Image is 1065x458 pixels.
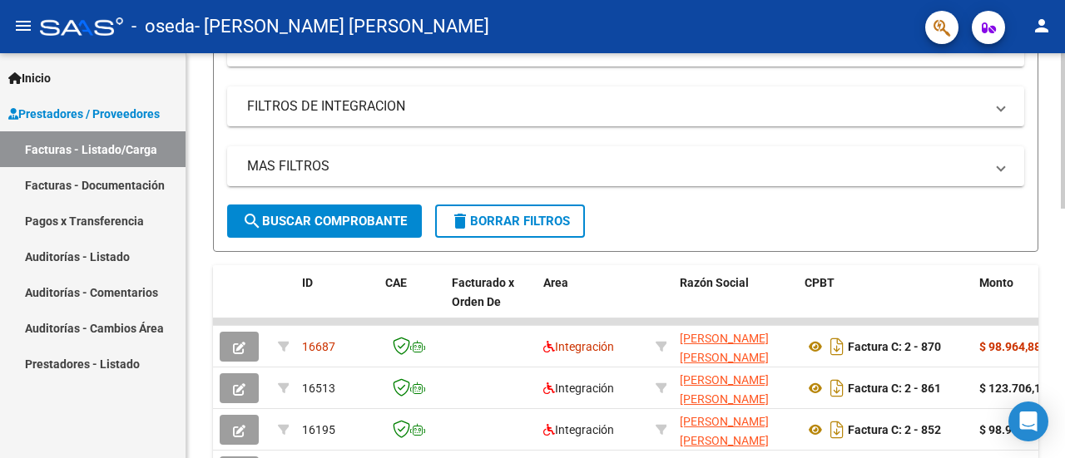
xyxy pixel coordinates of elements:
[543,423,614,436] span: Integración
[450,211,470,231] mat-icon: delete
[302,340,335,353] span: 16687
[680,412,791,447] div: 27223641933
[8,105,160,123] span: Prestadores / Proveedores
[1032,16,1052,36] mat-icon: person
[673,265,798,338] datatable-header-cell: Razón Social
[979,382,1048,395] strong: $ 123.706,10
[302,276,313,289] span: ID
[805,276,835,289] span: CPBT
[979,276,1013,289] span: Monto
[385,276,407,289] span: CAE
[242,211,262,231] mat-icon: search
[379,265,445,338] datatable-header-cell: CAE
[826,375,848,401] i: Descargar documento
[195,8,489,45] span: - [PERSON_NAME] [PERSON_NAME]
[979,423,1041,436] strong: $ 98.964,88
[537,265,649,338] datatable-header-cell: Area
[247,97,984,116] mat-panel-title: FILTROS DE INTEGRACION
[445,265,537,338] datatable-header-cell: Facturado x Orden De
[450,214,570,229] span: Borrar Filtros
[302,423,335,436] span: 16195
[979,340,1041,353] strong: $ 98.964,88
[826,416,848,443] i: Descargar documento
[131,8,195,45] span: - oseda
[543,276,568,289] span: Area
[8,69,51,87] span: Inicio
[543,340,614,353] span: Integración
[543,382,614,395] span: Integración
[848,340,941,353] strong: Factura C: 2 - 870
[227,146,1024,186] mat-expansion-panel-header: MAS FILTROS
[680,373,769,406] span: [PERSON_NAME] [PERSON_NAME]
[242,214,407,229] span: Buscar Comprobante
[848,382,941,395] strong: Factura C: 2 - 861
[826,333,848,360] i: Descargar documento
[452,276,514,308] span: Facturado x Orden De
[227,86,1024,126] mat-expansion-panel-header: FILTROS DE INTEGRACION
[680,276,749,289] span: Razón Social
[295,265,379,338] datatable-header-cell: ID
[680,415,769,447] span: [PERSON_NAME] [PERSON_NAME]
[680,329,791,364] div: 27223641933
[848,423,941,436] strong: Factura C: 2 - 852
[680,332,769,364] span: [PERSON_NAME] [PERSON_NAME]
[798,265,973,338] datatable-header-cell: CPBT
[247,157,984,175] mat-panel-title: MAS FILTROS
[13,16,33,36] mat-icon: menu
[680,371,791,406] div: 27223641933
[435,204,585,238] button: Borrar Filtros
[227,204,422,238] button: Buscar Comprobante
[302,382,335,395] span: 16513
[1008,401,1048,441] div: Open Intercom Messenger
